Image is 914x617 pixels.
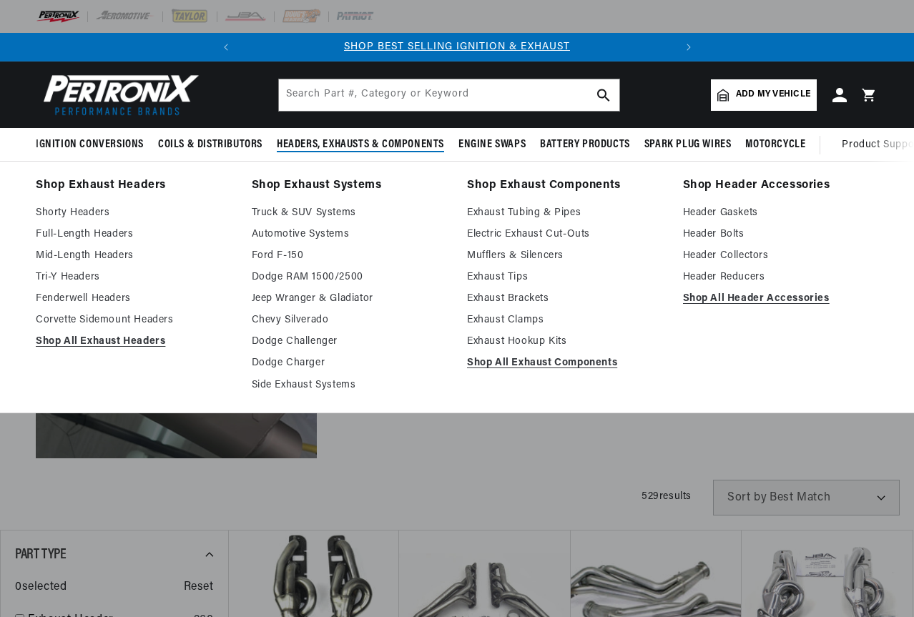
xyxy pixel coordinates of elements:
[184,578,214,597] span: Reset
[279,79,619,111] input: Search Part #, Category or Keyword
[727,492,767,503] span: Sort by
[683,226,879,243] a: Header Bolts
[713,480,900,515] select: Sort by
[467,312,663,329] a: Exhaust Clamps
[467,333,663,350] a: Exhaust Hookup Kits
[683,176,879,196] a: Shop Header Accessories
[683,204,879,222] a: Header Gaskets
[642,491,692,502] span: 529 results
[151,128,270,162] summary: Coils & Distributors
[467,290,663,307] a: Exhaust Brackets
[252,333,448,350] a: Dodge Challenger
[240,39,674,55] div: Announcement
[252,204,448,222] a: Truck & SUV Systems
[745,137,805,152] span: Motorcycle
[533,128,637,162] summary: Battery Products
[36,176,232,196] a: Shop Exhaust Headers
[36,247,232,265] a: Mid-Length Headers
[252,377,448,394] a: Side Exhaust Systems
[467,204,663,222] a: Exhaust Tubing & Pipes
[711,79,817,111] a: Add my vehicle
[36,226,232,243] a: Full-Length Headers
[738,128,812,162] summary: Motorcycle
[36,333,232,350] a: Shop All Exhaust Headers
[252,247,448,265] a: Ford F-150
[252,176,448,196] a: Shop Exhaust Systems
[467,247,663,265] a: Mufflers & Silencers
[252,269,448,286] a: Dodge RAM 1500/2500
[270,128,451,162] summary: Headers, Exhausts & Components
[588,79,619,111] button: search button
[736,88,810,102] span: Add my vehicle
[644,137,732,152] span: Spark Plug Wires
[15,578,67,597] span: 0 selected
[36,312,232,329] a: Corvette Sidemount Headers
[540,137,630,152] span: Battery Products
[252,290,448,307] a: Jeep Wranger & Gladiator
[15,548,66,562] span: Part Type
[240,39,674,55] div: 1 of 2
[344,41,570,52] a: SHOP BEST SELLING IGNITION & EXHAUST
[36,290,232,307] a: Fenderwell Headers
[683,269,879,286] a: Header Reducers
[458,137,526,152] span: Engine Swaps
[212,33,240,61] button: Translation missing: en.sections.announcements.previous_announcement
[36,128,151,162] summary: Ignition Conversions
[36,70,200,119] img: Pertronix
[252,226,448,243] a: Automotive Systems
[36,204,232,222] a: Shorty Headers
[467,355,663,372] a: Shop All Exhaust Components
[451,128,533,162] summary: Engine Swaps
[467,176,663,196] a: Shop Exhaust Components
[683,290,879,307] a: Shop All Header Accessories
[637,128,739,162] summary: Spark Plug Wires
[252,312,448,329] a: Chevy Silverado
[36,269,232,286] a: Tri-Y Headers
[277,137,444,152] span: Headers, Exhausts & Components
[36,137,144,152] span: Ignition Conversions
[467,226,663,243] a: Electric Exhaust Cut-Outs
[252,355,448,372] a: Dodge Charger
[158,137,262,152] span: Coils & Distributors
[467,269,663,286] a: Exhaust Tips
[683,247,879,265] a: Header Collectors
[674,33,703,61] button: Translation missing: en.sections.announcements.next_announcement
